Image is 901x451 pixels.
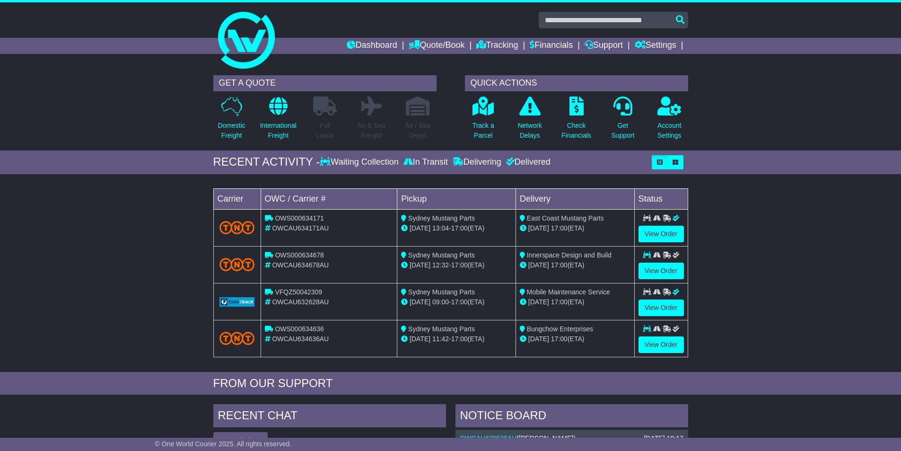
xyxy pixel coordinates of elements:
[520,297,630,307] div: (ETA)
[219,221,255,234] img: TNT_Domestic.png
[644,434,683,442] div: [DATE] 10:17
[213,377,688,390] div: FROM OUR SUPPORT
[272,224,329,232] span: OWCAU634171AU
[527,214,604,222] span: East Coast Mustang Parts
[527,325,593,333] span: Bungchow Enterprises
[451,261,468,269] span: 17:00
[528,335,549,343] span: [DATE]
[347,38,397,54] a: Dashboard
[460,434,517,442] a: OWCAU629528AU
[551,298,568,306] span: 17:00
[528,224,549,232] span: [DATE]
[476,38,518,54] a: Tracking
[261,188,397,209] td: OWC / Carrier #
[409,38,464,54] a: Quote/Book
[561,96,592,146] a: CheckFinancials
[472,121,494,141] p: Track a Parcel
[401,334,512,344] div: - (ETA)
[155,440,292,448] span: © One World Courier 2025. All rights reserved.
[219,258,255,271] img: TNT_Domestic.png
[551,224,568,232] span: 17:00
[639,336,684,353] a: View Order
[410,335,430,343] span: [DATE]
[657,121,682,141] p: Account Settings
[635,38,676,54] a: Settings
[520,260,630,270] div: (ETA)
[410,298,430,306] span: [DATE]
[218,121,245,141] p: Domestic Freight
[657,96,682,146] a: AccountSettings
[432,224,449,232] span: 13:04
[272,298,329,306] span: OWCAU632628AU
[213,155,320,169] div: RECENT ACTIVITY -
[520,223,630,233] div: (ETA)
[520,334,630,344] div: (ETA)
[260,96,297,146] a: InternationalFreight
[408,288,475,296] span: Sydney Mustang Parts
[432,261,449,269] span: 12:32
[517,96,542,146] a: NetworkDelays
[313,121,337,141] p: Full Loads
[275,288,322,296] span: VFQZ50042309
[275,251,324,259] span: OWS000634678
[639,226,684,242] a: View Order
[408,214,475,222] span: Sydney Mustang Parts
[516,188,634,209] td: Delivery
[397,188,516,209] td: Pickup
[504,157,551,168] div: Delivered
[465,75,688,91] div: QUICK ACTIONS
[405,121,431,141] p: Air / Sea Depot
[217,96,245,146] a: DomesticFreight
[401,223,512,233] div: - (ETA)
[213,432,268,449] button: View All Chats
[639,300,684,316] a: View Order
[275,325,324,333] span: OWS000634636
[530,38,573,54] a: Financials
[527,251,612,259] span: Innerspace Design and Build
[401,297,512,307] div: - (ETA)
[320,157,401,168] div: Waiting Collection
[219,332,255,345] img: TNT_Domestic.png
[611,121,634,141] p: Get Support
[472,96,495,146] a: Track aParcel
[358,121,385,141] p: Air & Sea Freight
[639,263,684,279] a: View Order
[450,157,504,168] div: Delivering
[451,298,468,306] span: 17:00
[634,188,688,209] td: Status
[528,261,549,269] span: [DATE]
[519,434,573,442] span: [PERSON_NAME]
[408,325,475,333] span: Sydney Mustang Parts
[455,404,688,430] div: NOTICE BOARD
[551,335,568,343] span: 17:00
[401,157,450,168] div: In Transit
[213,188,261,209] td: Carrier
[528,298,549,306] span: [DATE]
[410,261,430,269] span: [DATE]
[551,261,568,269] span: 17:00
[410,224,430,232] span: [DATE]
[213,75,437,91] div: GET A QUOTE
[260,121,297,141] p: International Freight
[517,121,542,141] p: Network Delays
[272,335,329,343] span: OWCAU634636AU
[272,261,329,269] span: OWCAU634678AU
[213,404,446,430] div: RECENT CHAT
[219,297,255,307] img: GetCarrierServiceLogo
[408,251,475,259] span: Sydney Mustang Parts
[432,335,449,343] span: 11:42
[451,224,468,232] span: 17:00
[275,214,324,222] span: OWS000634171
[527,288,610,296] span: Mobile Maintenance Service
[460,434,683,442] div: ( )
[451,335,468,343] span: 17:00
[432,298,449,306] span: 09:00
[561,121,591,141] p: Check Financials
[611,96,635,146] a: GetSupport
[585,38,623,54] a: Support
[401,260,512,270] div: - (ETA)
